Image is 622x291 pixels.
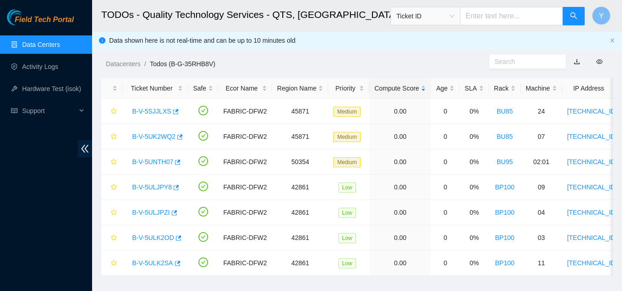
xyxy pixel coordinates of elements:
td: 0 [431,149,459,175]
td: FABRIC-DFW2 [218,149,272,175]
a: [TECHNICAL_ID] [567,259,617,267]
td: 50354 [272,149,329,175]
span: search [570,12,577,21]
td: 09 [521,175,562,200]
span: check-circle [198,257,208,267]
button: star [106,129,117,144]
td: 03 [521,225,562,251]
span: check-circle [198,207,208,217]
a: B-V-5UNTH07 [132,158,173,165]
td: 07 [521,124,562,149]
span: Support [22,102,76,120]
span: double-left [78,140,92,157]
td: FABRIC-DFW2 [218,99,272,124]
td: 42861 [272,200,329,225]
a: Activity Logs [22,63,58,70]
a: [TECHNICAL_ID] [567,209,617,216]
span: Low [338,233,356,243]
a: BP100 [495,183,514,191]
td: FABRIC-DFW2 [218,175,272,200]
span: read [11,108,17,114]
td: 0% [459,251,488,276]
span: star [110,108,117,115]
span: Low [338,258,356,268]
a: [TECHNICAL_ID] [567,108,617,115]
a: Datacenters [106,60,140,68]
td: 11 [521,251,562,276]
td: 0.00 [369,251,431,276]
span: Medium [333,107,360,117]
a: [TECHNICAL_ID] [567,158,617,165]
td: FABRIC-DFW2 [218,200,272,225]
span: check-circle [198,106,208,115]
span: star [110,234,117,242]
a: BU95 [497,158,513,165]
input: Search [494,57,553,67]
a: BP100 [495,209,514,216]
td: 0.00 [369,225,431,251]
td: 0 [431,251,459,276]
span: check-circle [198,156,208,166]
span: Medium [333,132,360,142]
td: 0% [459,225,488,251]
button: star [106,104,117,119]
span: close [610,38,615,43]
td: 04 [521,200,562,225]
a: BP100 [495,259,514,267]
a: BU85 [497,108,513,115]
td: 0 [431,200,459,225]
td: 24 [521,99,562,124]
a: B-V-5ULK2SA [132,259,173,267]
a: B-V-5SJJLXS [132,108,171,115]
a: B-V-5UK2WQ2 [132,133,175,140]
td: 0% [459,124,488,149]
span: Low [338,208,356,218]
a: download [574,58,580,65]
span: Low [338,183,356,193]
button: download [567,54,587,69]
button: star [106,205,117,220]
button: close [610,38,615,44]
span: star [110,260,117,267]
td: 0 [431,225,459,251]
span: check-circle [198,232,208,242]
span: Ticket ID [396,9,454,23]
a: [TECHNICAL_ID] [567,234,617,241]
a: [TECHNICAL_ID] [567,183,617,191]
a: BP100 [495,234,514,241]
a: Data Centers [22,41,60,48]
td: 0.00 [369,99,431,124]
button: star [106,154,117,169]
span: eye [596,58,603,65]
span: check-circle [198,182,208,191]
a: [TECHNICAL_ID] [567,133,617,140]
td: 0.00 [369,200,431,225]
span: Field Tech Portal [15,16,74,24]
span: star [110,184,117,191]
button: star [106,180,117,194]
td: 45871 [272,99,329,124]
input: Enter text here... [460,7,563,25]
button: star [106,230,117,245]
span: Medium [333,157,360,167]
td: 42861 [272,225,329,251]
td: 0.00 [369,124,431,149]
button: star [106,256,117,270]
span: star [110,209,117,217]
td: 0.00 [369,149,431,175]
a: BU85 [497,133,513,140]
span: / [144,60,146,68]
td: FABRIC-DFW2 [218,225,272,251]
a: B-V-5ULJPY8 [132,183,172,191]
td: 0% [459,175,488,200]
td: 0.00 [369,175,431,200]
button: Y [592,6,610,25]
a: B-V-5ULJPZI [132,209,170,216]
a: B-V-5ULK2OD [132,234,174,241]
td: 0 [431,99,459,124]
td: FABRIC-DFW2 [218,251,272,276]
td: 0 [431,175,459,200]
td: 42861 [272,175,329,200]
td: 02:01 [521,149,562,175]
span: star [110,133,117,141]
